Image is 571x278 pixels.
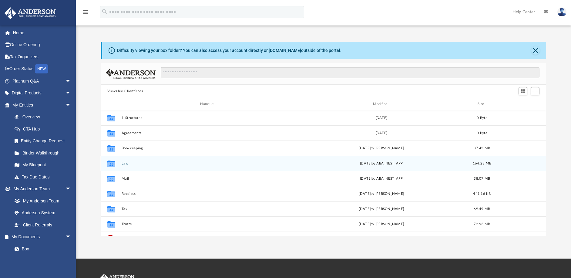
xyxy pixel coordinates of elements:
button: Viewable-ClientDocs [107,89,143,94]
a: My Blueprint [8,159,77,171]
a: My Anderson Team [8,195,74,207]
span: arrow_drop_down [65,75,77,87]
a: My Anderson Teamarrow_drop_down [4,183,77,195]
div: [DATE] by ABA_NEST_APP [296,161,467,166]
button: Law [121,161,293,165]
a: Tax Organizers [4,51,80,63]
div: id [103,101,118,107]
span: 69.49 MB [474,207,490,211]
span: arrow_drop_down [65,87,77,100]
button: 1-Structures [121,116,293,120]
a: Overview [8,111,80,123]
a: Platinum Q&Aarrow_drop_down [4,75,80,87]
div: [DATE] by [PERSON_NAME] [296,206,467,212]
span: 164.23 MB [472,162,491,165]
button: Tax [121,207,293,211]
button: Agreements [121,131,293,135]
a: Tax Due Dates [8,171,80,183]
span: 72.93 MB [474,222,490,226]
a: Anderson System [8,207,77,219]
a: [DOMAIN_NAME] [269,48,301,53]
img: User Pic [557,8,566,16]
a: Box [8,243,74,255]
span: arrow_drop_down [65,231,77,243]
div: id [497,101,539,107]
button: Trusts [121,222,293,226]
div: [DATE] by [PERSON_NAME] [296,191,467,197]
div: [DATE] by [PERSON_NAME] [296,146,467,151]
i: menu [82,8,89,16]
span: 38.07 MB [474,177,490,180]
a: CTA Hub [8,123,80,135]
a: menu [82,12,89,16]
input: Search files and folders [161,67,539,79]
a: Online Ordering [4,39,80,51]
span: 87.43 MB [474,147,490,150]
button: Add [531,87,540,96]
span: 0 Byte [477,131,487,135]
button: Receipts [121,192,293,196]
a: Client Referrals [8,219,77,231]
i: search [101,8,108,15]
div: grid [101,110,546,236]
button: Mail [121,177,293,181]
a: My Entitiesarrow_drop_down [4,99,80,111]
div: [DATE] [296,115,467,121]
div: Modified [295,101,467,107]
div: Size [470,101,494,107]
div: Name [121,101,293,107]
div: [DATE] by ABA_NEST_APP [296,176,467,181]
span: arrow_drop_down [65,99,77,111]
a: Digital Productsarrow_drop_down [4,87,80,99]
a: Order StatusNEW [4,63,80,75]
button: Switch to Grid View [519,87,528,96]
a: Meeting Minutes [8,255,77,267]
div: NEW [35,64,48,73]
a: My Documentsarrow_drop_down [4,231,77,243]
a: Entity Change Request [8,135,80,147]
span: arrow_drop_down [65,183,77,195]
button: Bookkeeping [121,146,293,150]
div: [DATE] by [PERSON_NAME] [296,222,467,227]
div: [DATE] [296,131,467,136]
span: 0 Byte [477,116,487,120]
a: Home [4,27,80,39]
span: 441.16 KB [473,192,491,195]
a: Binder Walkthrough [8,147,80,159]
button: Close [531,46,540,55]
div: Difficulty viewing your box folder? You can also access your account directly on outside of the p... [117,47,341,54]
img: Anderson Advisors Platinum Portal [3,7,58,19]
